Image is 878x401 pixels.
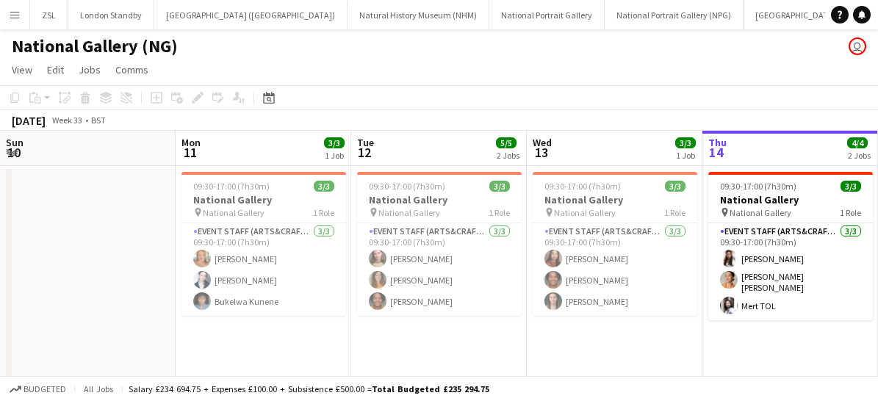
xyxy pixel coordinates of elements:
[91,115,106,126] div: BST
[129,383,489,394] div: Salary £234 694.75 + Expenses £100.00 + Subsistence £500.00 =
[372,383,489,394] span: Total Budgeted £235 294.75
[665,181,686,192] span: 3/3
[554,207,616,218] span: National Gallery
[708,172,873,320] app-job-card: 09:30-17:00 (7h30m)3/3National Gallery National Gallery1 RoleEvent Staff (Arts&Crafts)3/309:30-17...
[849,37,866,55] app-user-avatar: Claudia Lewis
[193,181,270,192] span: 09:30-17:00 (7h30m)
[489,207,510,218] span: 1 Role
[355,144,374,161] span: 12
[179,144,201,161] span: 11
[544,181,621,192] span: 09:30-17:00 (7h30m)
[324,137,345,148] span: 3/3
[181,193,346,206] h3: National Gallery
[708,223,873,320] app-card-role: Event Staff (Arts&Crafts)3/309:30-17:00 (7h30m)[PERSON_NAME][PERSON_NAME] [PERSON_NAME]Mert TOL
[847,137,868,148] span: 4/4
[48,115,85,126] span: Week 33
[68,1,154,29] button: London Standby
[533,136,552,149] span: Wed
[6,136,24,149] span: Sun
[314,181,334,192] span: 3/3
[357,136,374,149] span: Tue
[203,207,265,218] span: National Gallery
[675,137,696,148] span: 3/3
[848,150,871,161] div: 2 Jobs
[497,150,519,161] div: 2 Jobs
[181,172,346,316] app-job-card: 09:30-17:00 (7h30m)3/3National Gallery National Gallery1 RoleEvent Staff (Arts&Crafts)3/309:30-17...
[708,193,873,206] h3: National Gallery
[357,193,522,206] h3: National Gallery
[496,137,517,148] span: 5/5
[73,60,107,79] a: Jobs
[181,223,346,316] app-card-role: Event Staff (Arts&Crafts)3/309:30-17:00 (7h30m)[PERSON_NAME][PERSON_NAME]Bukelwa Kunene
[109,60,154,79] a: Comms
[348,1,489,29] button: Natural History Museum (NHM)
[664,207,686,218] span: 1 Role
[533,223,697,316] app-card-role: Event Staff (Arts&Crafts)3/309:30-17:00 (7h30m)[PERSON_NAME][PERSON_NAME][PERSON_NAME]
[841,181,861,192] span: 3/3
[12,63,32,76] span: View
[313,207,334,218] span: 1 Role
[489,181,510,192] span: 3/3
[41,60,70,79] a: Edit
[115,63,148,76] span: Comms
[30,1,68,29] button: ZSL
[325,150,344,161] div: 1 Job
[357,172,522,316] app-job-card: 09:30-17:00 (7h30m)3/3National Gallery National Gallery1 RoleEvent Staff (Arts&Crafts)3/309:30-17...
[4,144,24,161] span: 10
[533,172,697,316] app-job-card: 09:30-17:00 (7h30m)3/3National Gallery National Gallery1 RoleEvent Staff (Arts&Crafts)3/309:30-17...
[81,383,116,394] span: All jobs
[720,181,796,192] span: 09:30-17:00 (7h30m)
[154,1,348,29] button: [GEOGRAPHIC_DATA] ([GEOGRAPHIC_DATA])
[530,144,552,161] span: 13
[181,136,201,149] span: Mon
[744,1,871,29] button: [GEOGRAPHIC_DATA] (HES)
[676,150,695,161] div: 1 Job
[6,60,38,79] a: View
[605,1,744,29] button: National Portrait Gallery (NPG)
[7,381,68,397] button: Budgeted
[47,63,64,76] span: Edit
[357,223,522,316] app-card-role: Event Staff (Arts&Crafts)3/309:30-17:00 (7h30m)[PERSON_NAME][PERSON_NAME][PERSON_NAME]
[533,193,697,206] h3: National Gallery
[79,63,101,76] span: Jobs
[706,144,727,161] span: 14
[12,113,46,128] div: [DATE]
[840,207,861,218] span: 1 Role
[24,384,66,394] span: Budgeted
[369,181,445,192] span: 09:30-17:00 (7h30m)
[378,207,440,218] span: National Gallery
[730,207,791,218] span: National Gallery
[12,35,178,57] h1: National Gallery (NG)
[489,1,605,29] button: National Portrait Gallery
[708,136,727,149] span: Thu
